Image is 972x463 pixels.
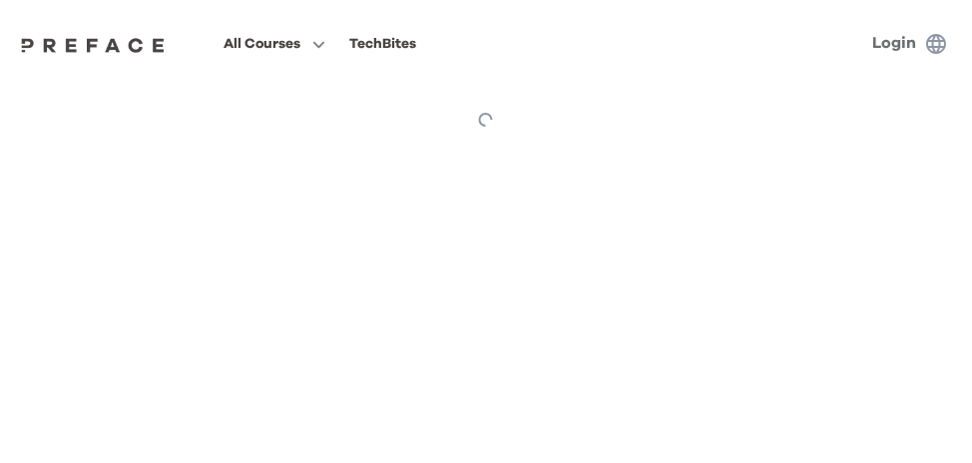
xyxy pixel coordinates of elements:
[349,32,416,56] div: TechBites
[16,36,170,52] a: Preface Logo
[224,32,300,56] span: All Courses
[218,31,331,57] button: All Courses
[16,37,170,53] img: Preface Logo
[872,35,916,51] a: Login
